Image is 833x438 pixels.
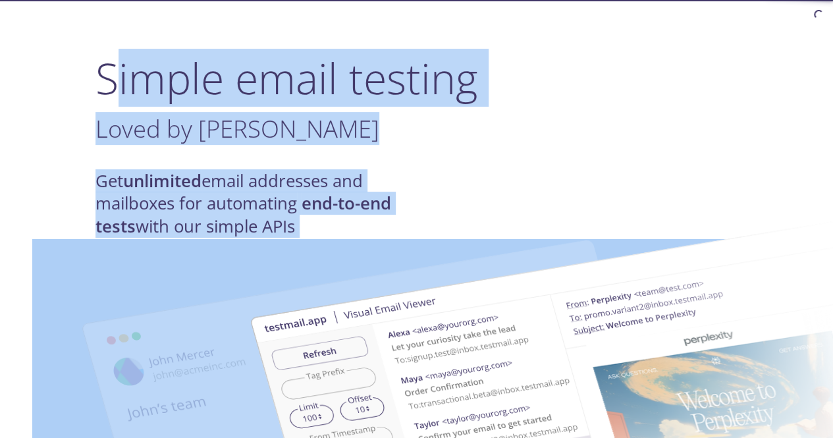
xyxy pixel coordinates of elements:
strong: end-to-end tests [95,192,391,237]
h4: Get email addresses and mailboxes for automating with our simple APIs [95,170,417,238]
span: Loved by [PERSON_NAME] [95,112,379,145]
h1: Simple email testing [95,53,738,103]
strong: unlimited [123,169,202,192]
